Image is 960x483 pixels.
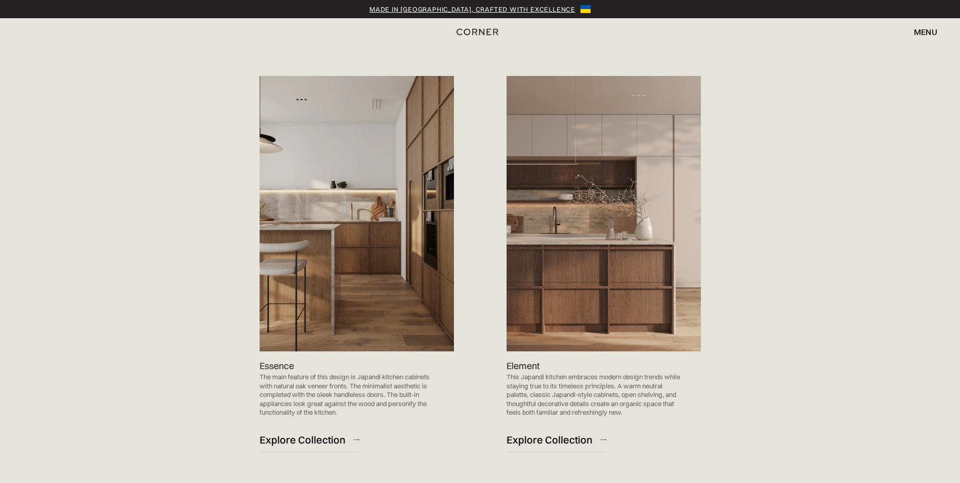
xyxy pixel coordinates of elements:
[507,427,606,452] a: Explore Collection
[260,373,434,417] p: The main feature of this design is Japandi kitchen cabinets with natural oak veneer fronts. The m...
[260,427,359,452] a: Explore Collection
[369,4,575,14] a: Made in [GEOGRAPHIC_DATA], crafted with excellence
[904,23,937,41] div: menu
[914,28,937,36] div: menu
[507,373,681,417] p: This Japandi kitchen embraces modern design trends while staying true to its timeless principles....
[260,359,294,373] p: Essence
[260,433,346,447] div: Explore Collection
[507,359,539,373] p: Element
[444,25,516,38] a: home
[507,433,593,447] div: Explore Collection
